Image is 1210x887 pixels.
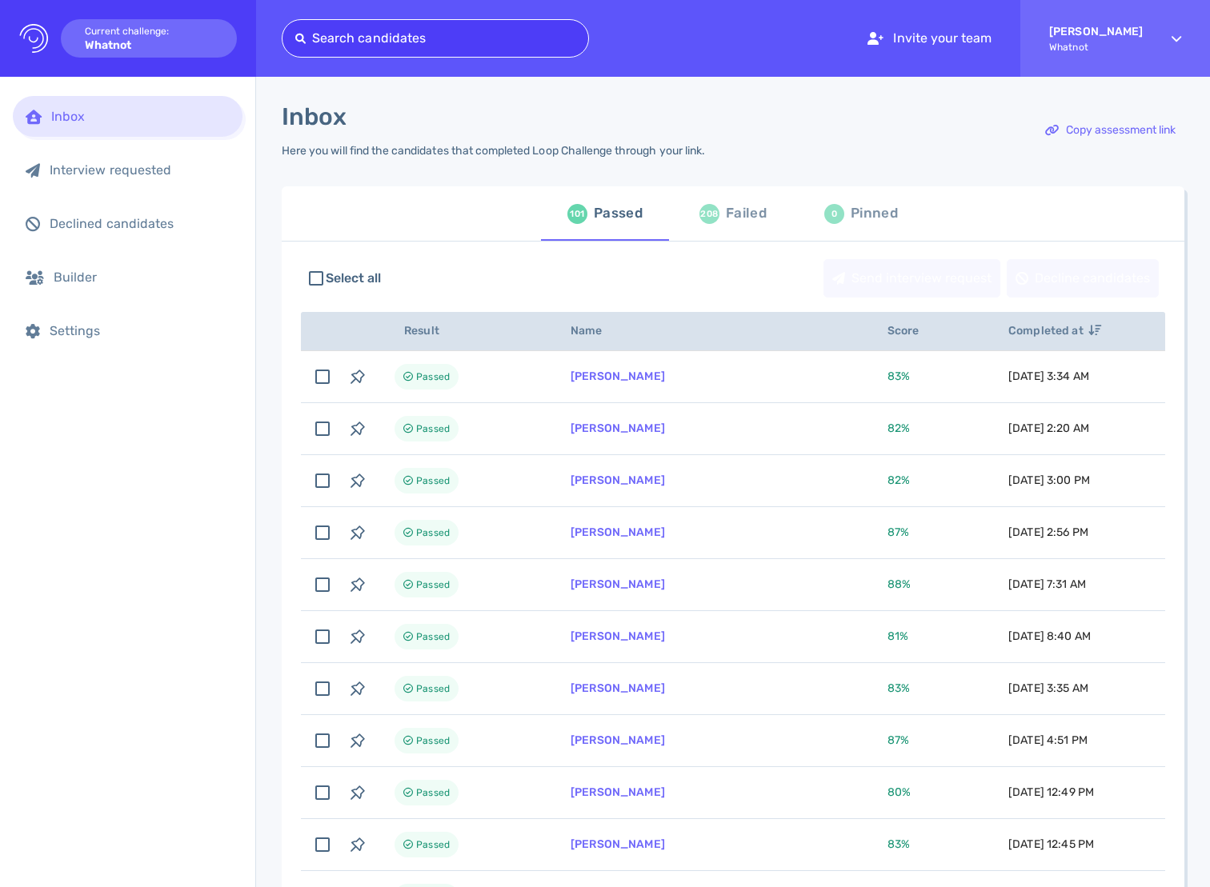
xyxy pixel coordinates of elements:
span: 87 % [887,525,909,539]
span: Select all [326,269,382,288]
span: Passed [416,627,450,646]
button: Send interview request [823,259,1000,298]
span: Score [887,324,937,338]
a: [PERSON_NAME] [571,681,665,695]
span: [DATE] 12:49 PM [1008,785,1094,799]
span: Passed [416,783,450,802]
div: Decline candidates [1008,260,1158,297]
span: [DATE] 3:34 AM [1008,370,1089,383]
button: Copy assessment link [1036,111,1184,150]
a: [PERSON_NAME] [571,422,665,435]
a: [PERSON_NAME] [571,837,665,851]
div: Failed [726,202,767,226]
span: [DATE] 4:51 PM [1008,733,1088,747]
span: [DATE] 7:31 AM [1008,577,1086,591]
div: Settings [50,323,230,338]
div: 208 [699,204,719,224]
a: [PERSON_NAME] [571,785,665,799]
div: Passed [594,202,643,226]
div: 0 [824,204,844,224]
div: Builder [54,270,230,285]
span: 82 % [887,473,910,487]
a: [PERSON_NAME] [571,629,665,643]
span: Passed [416,731,450,750]
span: [DATE] 3:00 PM [1008,473,1090,487]
span: 81 % [887,629,908,643]
span: [DATE] 12:45 PM [1008,837,1094,851]
th: Result [375,312,551,351]
span: Passed [416,419,450,438]
span: 88 % [887,577,911,591]
span: [DATE] 3:35 AM [1008,681,1088,695]
span: Passed [416,835,450,854]
span: Passed [416,367,450,386]
span: Passed [416,679,450,698]
div: 101 [567,204,587,224]
span: 83 % [887,370,910,383]
div: Interview requested [50,162,230,178]
span: Name [571,324,620,338]
span: Passed [416,523,450,542]
span: Whatnot [1049,42,1143,53]
span: 87 % [887,733,909,747]
span: Completed at [1008,324,1101,338]
div: Inbox [51,109,230,124]
span: 80 % [887,785,911,799]
div: Pinned [851,202,898,226]
a: [PERSON_NAME] [571,733,665,747]
button: Decline candidates [1007,259,1159,298]
a: [PERSON_NAME] [571,577,665,591]
div: Copy assessment link [1037,112,1184,149]
span: 82 % [887,422,910,435]
span: Passed [416,575,450,594]
span: [DATE] 8:40 AM [1008,629,1091,643]
strong: [PERSON_NAME] [1049,25,1143,38]
div: Send interview request [824,260,1000,297]
span: [DATE] 2:20 AM [1008,422,1089,435]
span: Passed [416,471,450,490]
a: [PERSON_NAME] [571,370,665,383]
div: Here you will find the candidates that completed Loop Challenge through your link. [282,144,705,158]
h1: Inbox [282,102,347,131]
a: [PERSON_NAME] [571,525,665,539]
span: 83 % [887,681,910,695]
a: [PERSON_NAME] [571,473,665,487]
div: Declined candidates [50,216,230,231]
span: 83 % [887,837,910,851]
span: [DATE] 2:56 PM [1008,525,1088,539]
